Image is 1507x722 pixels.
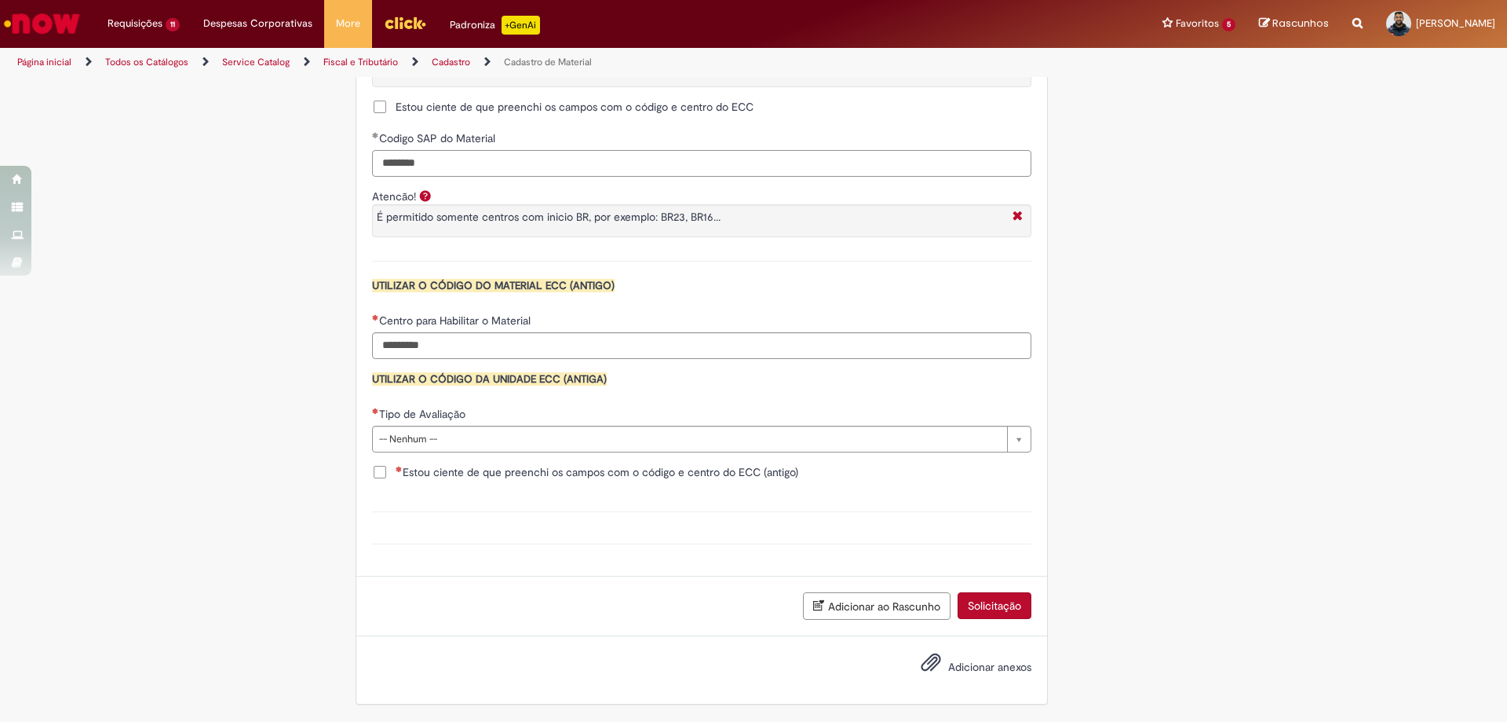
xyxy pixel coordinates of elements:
span: Necessários [372,314,379,321]
span: Tipo de Avaliação [379,407,469,421]
input: Codigo SAP do Material [372,150,1031,177]
span: Necessários [372,408,379,414]
div: Padroniza [450,16,540,35]
span: Requisições [108,16,162,31]
a: Rascunhos [1259,16,1329,31]
span: Estou ciente de que preenchi os campos com o código e centro do ECC (antigo) [396,464,798,480]
span: More [336,16,360,31]
span: Obrigatório Preenchido [372,132,379,138]
a: Todos os Catálogos [105,56,188,68]
label: Atencão! [372,189,416,203]
span: 11 [166,18,180,31]
button: Adicionar ao Rascunho [803,592,951,620]
span: -- Nenhum -- [379,427,999,452]
span: Necessários [396,466,403,472]
a: Service Catalog [222,56,290,68]
span: Rascunhos [1272,16,1329,31]
ul: Trilhas de página [12,48,993,77]
p: +GenAi [502,16,540,35]
img: click_logo_yellow_360x200.png [384,11,426,35]
span: [PERSON_NAME] [1416,16,1495,30]
a: Cadastro [432,56,470,68]
img: ServiceNow [2,8,82,39]
span: Favoritos [1176,16,1219,31]
p: É permitido somente centros com inicio BR, por exemplo: BR23, BR16... [377,209,1005,225]
a: Página inicial [17,56,71,68]
button: Solicitação [958,592,1031,619]
a: Fiscal e Tributário [323,56,398,68]
input: Centro para Habilitar o Material [372,332,1031,359]
span: Estou ciente de que preenchi os campos com o código e centro do ECC [396,99,753,115]
span: Adicionar anexos [948,660,1031,674]
span: Ajuda para Atencão! [416,189,435,202]
i: Fechar More information Por question_atencao [1009,209,1027,225]
a: Cadastro de Material [504,56,592,68]
span: 5 [1222,18,1235,31]
span: Despesas Corporativas [203,16,312,31]
span: Centro para Habilitar o Material [379,313,534,328]
span: Codigo SAP do Material [379,131,498,145]
span: UTILIZAR O CÓDIGO DA UNIDADE ECC (ANTIGA) [372,372,607,386]
span: UTILIZAR O CÓDIGO DO MATERIAL ECC (ANTIGO) [372,279,615,292]
button: Adicionar anexos [917,648,945,684]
